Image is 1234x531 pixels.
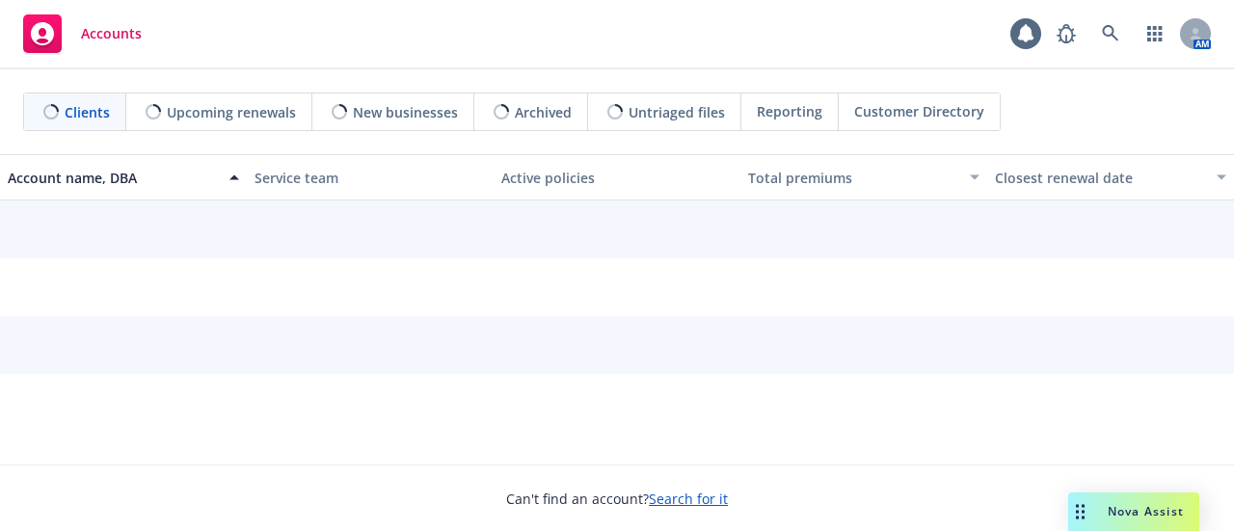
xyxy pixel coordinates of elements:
span: Accounts [81,26,142,41]
span: Upcoming renewals [167,102,296,122]
button: Closest renewal date [987,154,1234,200]
span: Untriaged files [629,102,725,122]
a: Switch app [1136,14,1174,53]
a: Search [1091,14,1130,53]
button: Service team [247,154,494,200]
div: Total premiums [748,168,958,188]
span: Archived [515,102,572,122]
button: Total premiums [740,154,987,200]
div: Account name, DBA [8,168,218,188]
span: Reporting [757,101,822,121]
a: Search for it [649,490,728,508]
span: Customer Directory [854,101,984,121]
span: Can't find an account? [506,489,728,509]
span: New businesses [353,102,458,122]
div: Service team [255,168,486,188]
a: Report a Bug [1047,14,1086,53]
div: Active policies [501,168,733,188]
button: Nova Assist [1068,492,1199,531]
span: Clients [65,102,110,122]
div: Closest renewal date [995,168,1205,188]
span: Nova Assist [1108,503,1184,519]
button: Active policies [494,154,740,200]
div: Drag to move [1068,492,1092,531]
a: Accounts [15,7,149,61]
